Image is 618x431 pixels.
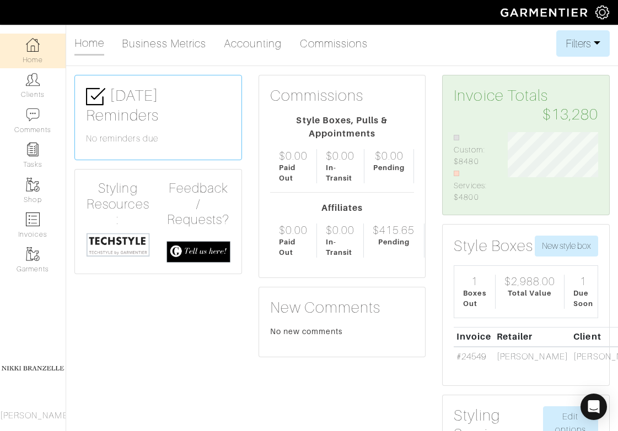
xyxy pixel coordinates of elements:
[495,3,595,22] img: garmentier-logo-header-white-b43fb05a5012e4ada735d5af1a66efaba907eab6374d6393d1fbf88cb4ef424d.png
[86,181,150,228] h4: Styling Resources:
[279,149,308,162] div: $0.00
[508,288,552,298] div: Total Value
[270,326,415,337] div: No new comments
[494,328,571,347] th: Retailer
[373,162,405,173] div: Pending
[378,237,410,247] div: Pending
[454,86,598,123] h3: Invoice Totals
[454,237,533,255] h3: Style Boxes
[454,328,494,347] th: Invoice
[326,223,354,237] div: $0.00
[373,223,415,237] div: $415.65
[74,32,104,56] a: Home
[556,30,610,57] button: Filters
[326,149,354,162] div: $0.00
[26,73,40,86] img: clients-icon-6bae9207a08558b7cb47a8932f037763ab4055f8c8b6bfacd5dc20c3e0201464.png
[26,108,40,122] img: comment-icon-a0a6a9ef722e966f86d9cbdc48e553b5cf19dbc54f86b18d962a5391bc8f6eb6.png
[279,237,308,258] div: Paid Out
[535,236,598,257] button: New style box
[86,232,150,257] img: techstyle-93310999766a10050dc78ceb7f971a75838126fd19372ce40ba20cdf6a89b94b.png
[224,32,282,54] a: Accounting
[270,86,364,105] h3: Commissions
[456,352,486,362] a: #24549
[581,394,607,420] div: Open Intercom Messenger
[26,38,40,52] img: dashboard-icon-dbcd8f5a0b271acd01030246c82b418ddd0df26cd7fceb0bd07c9910d44c42f6.png
[122,32,206,54] a: Business Metrics
[504,275,555,288] div: $2,988.00
[494,347,571,366] td: [PERSON_NAME]
[326,237,354,258] div: In-Transit
[26,247,40,261] img: garments-icon-b7da505a4dc4fd61783c78ac3ca0ef83fa9d6f193b1c9dc38574b1d14d53ca28.png
[26,212,40,226] img: orders-icon-0abe47150d42831381b5fb84f609e132dff9fe21cb692f30cb5eec754e2cba89.png
[326,162,355,183] div: In-Transit
[166,181,230,228] h4: Feedback / Requests?
[573,288,593,309] div: Due Soon
[454,168,491,204] li: Services: $4800
[454,132,491,168] li: Custom: $8480
[580,275,587,288] div: 1
[300,32,368,54] a: Commissions
[375,149,404,162] div: $0.00
[86,134,230,144] h6: No reminders due
[86,86,230,125] h3: [DATE] Reminders
[595,6,609,19] img: gear-icon-white-bd11855cb880d31180b6d7d6211b90ccbf57a29d726f0c71d8c61bd08dd39cc2.png
[26,178,40,192] img: garments-icon-b7da505a4dc4fd61783c78ac3ca0ef83fa9d6f193b1c9dc38574b1d14d53ca28.png
[270,298,415,317] h3: New Comments
[86,87,105,106] img: check-box-icon-36a4915ff3ba2bd8f6e4f29bc755bb66becd62c870f447fc0dd1365fcfddab58.png
[471,275,478,288] div: 1
[26,143,40,156] img: reminder-icon-8004d30b9f0a5d33ae49ab947aed9ed385cf756f9e5892f1edd6e32f2345188e.png
[542,105,598,124] span: $13,280
[166,241,230,263] img: feedback_requests-3821251ac2bd56c73c230f3229a5b25d6eb027adea667894f41107c140538ee0.png
[270,114,415,140] div: Style Boxes, Pulls & Appointments
[279,223,308,237] div: $0.00
[270,201,415,215] div: Affiliates
[463,288,486,309] div: Boxes Out
[279,162,308,183] div: Paid Out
